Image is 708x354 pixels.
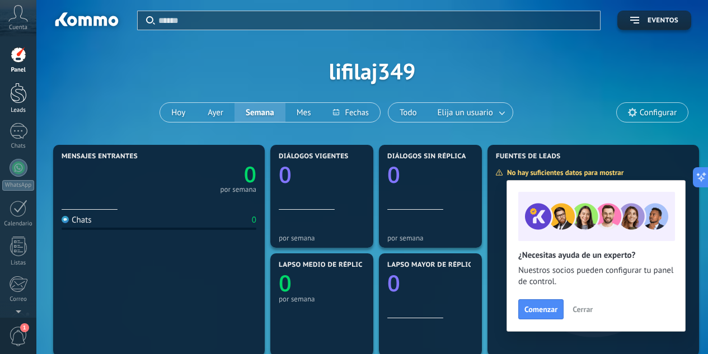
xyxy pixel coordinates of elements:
h2: ¿Necesitas ayuda de un experto? [518,250,674,261]
span: Mensajes entrantes [62,153,138,161]
button: Mes [285,103,322,122]
span: Fuentes de leads [496,153,561,161]
span: Comenzar [524,305,557,313]
div: Correo [2,296,35,303]
div: Calendario [2,220,35,228]
button: Semana [235,103,285,122]
text: 0 [387,267,400,298]
div: por semana [387,234,473,242]
text: 0 [279,267,292,298]
img: Chats [62,216,69,223]
button: Comenzar [518,299,564,319]
div: Leads [2,107,35,114]
span: 1 [20,323,29,332]
div: WhatsApp [2,180,34,191]
button: Eventos [617,11,691,30]
div: 0 [252,215,256,225]
span: Cuenta [9,24,27,31]
span: Diálogos vigentes [279,153,349,161]
div: por semana [279,234,365,242]
span: Cerrar [573,305,593,313]
span: Configurar [640,108,677,117]
button: Todo [388,103,428,122]
span: Elija un usuario [435,105,495,120]
text: 0 [279,159,292,190]
a: 0 [159,159,256,189]
span: Diálogos sin réplica [387,153,466,161]
div: por semana [220,187,256,192]
div: Chats [2,143,35,150]
div: por semana [279,295,365,303]
button: Hoy [160,103,196,122]
text: 0 [387,159,400,190]
button: Fechas [322,103,379,122]
div: Panel [2,67,35,74]
div: No hay suficientes datos para mostrar [495,168,631,177]
span: Eventos [648,17,678,25]
text: 0 [244,159,256,189]
span: Lapso mayor de réplica [387,261,476,269]
button: Elija un usuario [428,103,513,122]
div: Chats [62,215,92,225]
button: Ayer [196,103,235,122]
span: Nuestros socios pueden configurar tu panel de control. [518,265,674,287]
button: Cerrar [568,301,598,318]
div: Listas [2,259,35,267]
span: Lapso medio de réplica [279,261,367,269]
